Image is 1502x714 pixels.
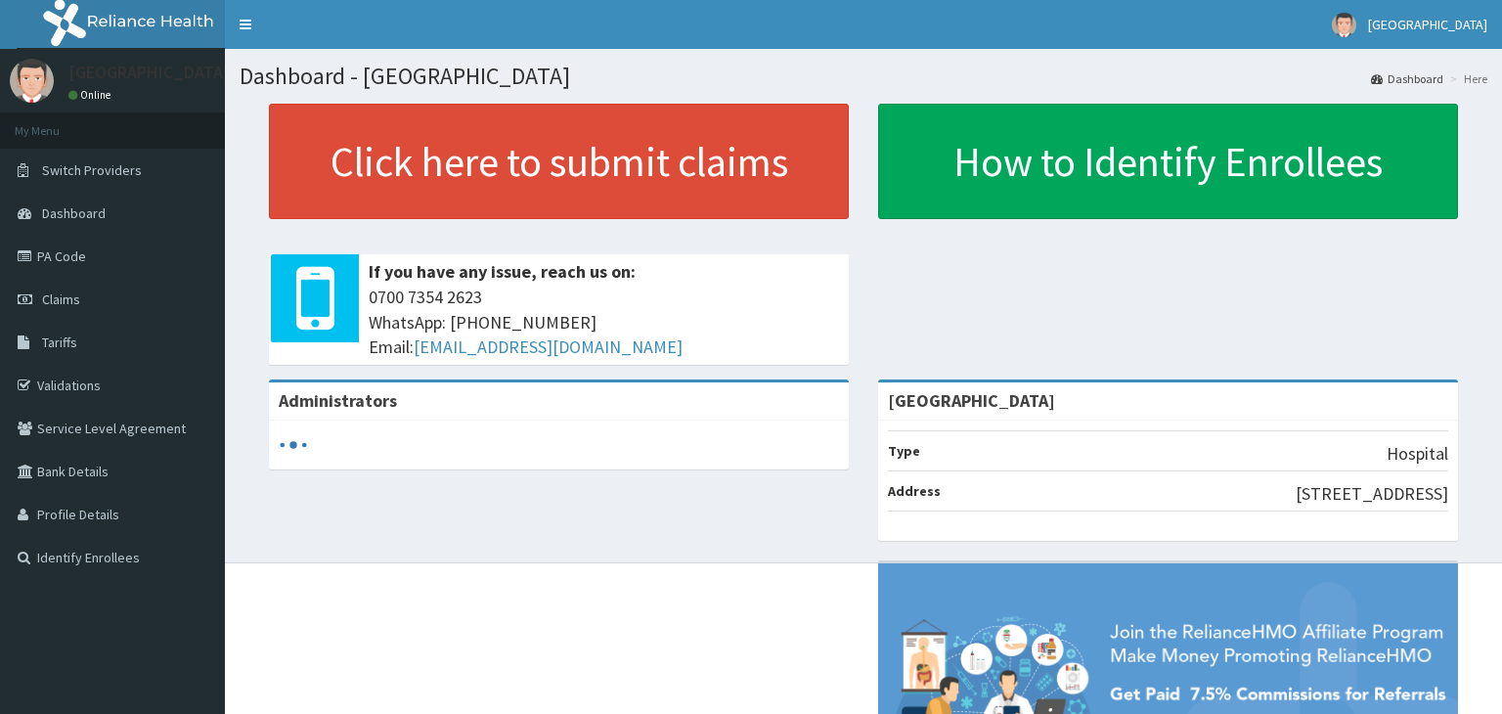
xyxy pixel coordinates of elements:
span: Tariffs [42,334,77,351]
a: Online [68,88,115,102]
p: Hospital [1387,441,1448,467]
p: [STREET_ADDRESS] [1296,481,1448,507]
a: [EMAIL_ADDRESS][DOMAIN_NAME] [414,335,683,358]
strong: [GEOGRAPHIC_DATA] [888,389,1055,412]
img: User Image [1332,13,1356,37]
a: Dashboard [1371,70,1443,87]
b: If you have any issue, reach us on: [369,260,636,283]
span: [GEOGRAPHIC_DATA] [1368,16,1487,33]
span: Claims [42,290,80,308]
a: Click here to submit claims [269,104,849,219]
span: Switch Providers [42,161,142,179]
span: 0700 7354 2623 WhatsApp: [PHONE_NUMBER] Email: [369,285,839,360]
img: User Image [10,59,54,103]
li: Here [1445,70,1487,87]
b: Type [888,442,920,460]
a: How to Identify Enrollees [878,104,1458,219]
svg: audio-loading [279,430,308,460]
b: Administrators [279,389,397,412]
p: [GEOGRAPHIC_DATA] [68,64,230,81]
b: Address [888,482,941,500]
h1: Dashboard - [GEOGRAPHIC_DATA] [240,64,1487,89]
span: Dashboard [42,204,106,222]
